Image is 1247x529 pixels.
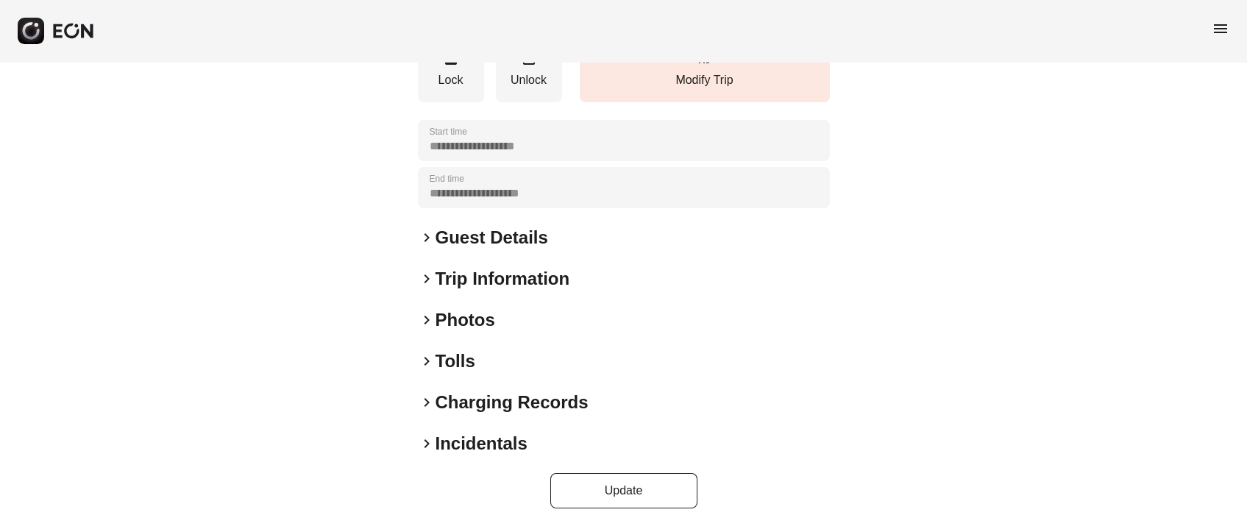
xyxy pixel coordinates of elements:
span: keyboard_arrow_right [418,352,436,370]
h2: Incidentals [436,432,527,455]
p: Modify Trip [587,71,823,89]
span: keyboard_arrow_right [418,394,436,411]
span: keyboard_arrow_right [418,270,436,288]
p: Unlock [503,71,555,89]
button: Modify Trip [580,41,830,102]
span: menu [1212,20,1229,38]
button: Update [550,473,697,508]
span: keyboard_arrow_right [418,311,436,329]
h2: Photos [436,308,495,332]
button: Lock [418,41,484,102]
h2: Charging Records [436,391,589,414]
span: keyboard_arrow_right [418,435,436,452]
button: Unlock [496,41,562,102]
span: keyboard_arrow_right [418,229,436,246]
h2: Guest Details [436,226,548,249]
h2: Tolls [436,349,475,373]
p: Lock [425,71,477,89]
h2: Trip Information [436,267,570,291]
